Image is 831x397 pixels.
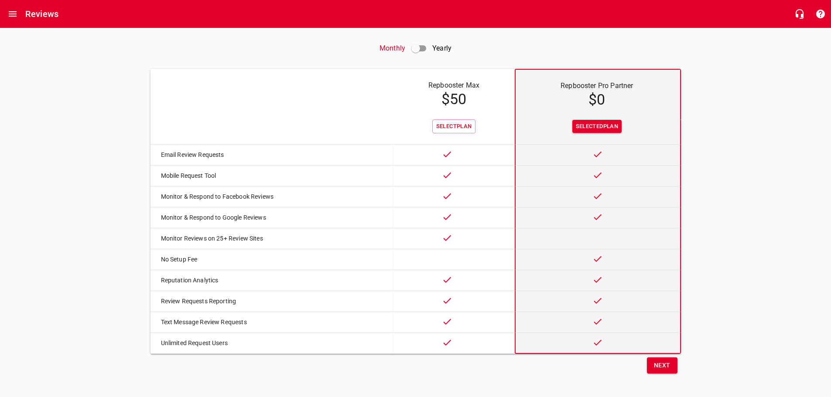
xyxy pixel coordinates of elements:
[576,122,618,132] span: Selected Plan
[161,171,369,180] p: Mobile Request Tool
[572,120,622,133] button: SelectedPlan
[161,150,369,159] p: Email Review Requests
[161,192,369,201] p: Monitor & Respond to Facebook Reviews
[436,122,472,132] span: Select Plan
[524,81,669,91] p: Repbooster Pro Partner
[789,3,810,24] button: Live Chat
[25,7,58,21] h6: Reviews
[161,213,369,222] p: Monitor & Respond to Google Reviews
[2,3,23,24] button: Open drawer
[402,80,506,91] p: Repbooster Max
[161,318,369,327] p: Text Message Review Requests
[161,297,369,306] p: Review Requests Reporting
[161,339,369,348] p: Unlimited Request Users
[380,38,405,59] p: Monthly
[161,255,369,264] p: No Setup Fee
[432,119,476,134] button: SelectPlan
[810,3,831,24] button: Support Portal
[647,357,677,373] button: Next
[524,91,669,109] h4: $ 0
[161,276,369,285] p: Reputation Analytics
[161,234,369,243] p: Monitor Reviews on 25+ Review Sites
[402,91,506,108] h4: $ 50
[654,360,670,371] span: Next
[432,38,451,59] p: Yearly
